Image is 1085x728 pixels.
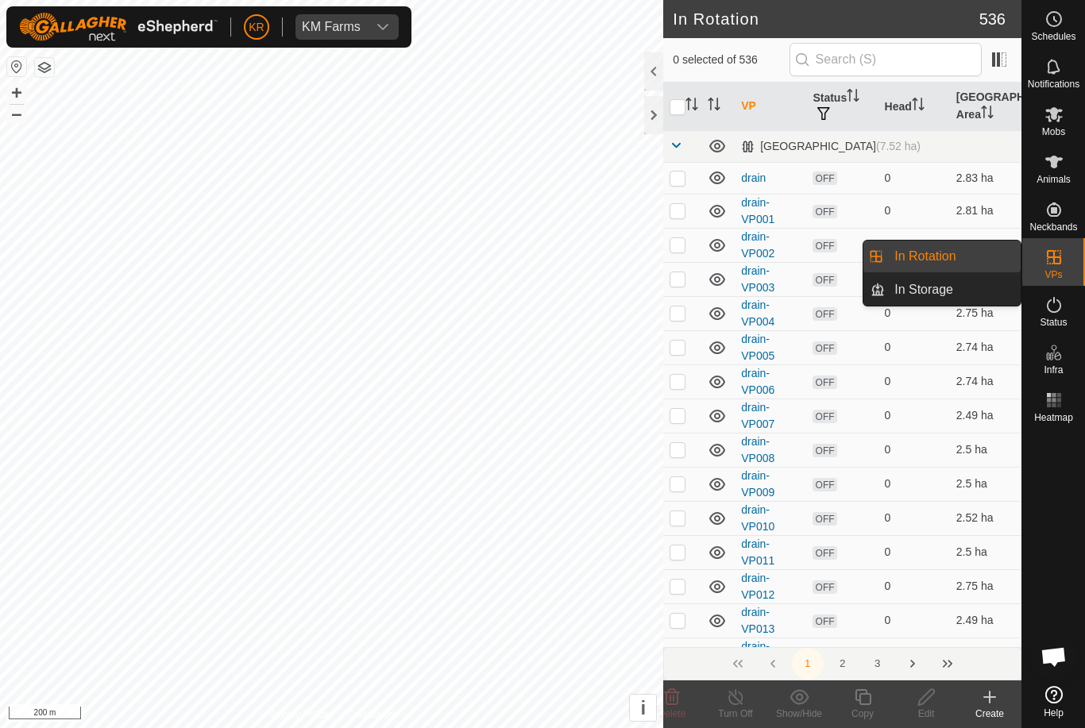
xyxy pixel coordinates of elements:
td: 2.49 ha [950,399,1021,433]
a: drain-VP014 [741,640,774,669]
h2: In Rotation [673,10,979,29]
a: drain-VP011 [741,537,774,567]
td: 2.74 ha [950,228,1021,262]
td: 2.5 ha [950,467,1021,501]
a: drain-VP009 [741,469,774,499]
span: OFF [813,341,836,355]
a: drain-VP013 [741,606,774,635]
button: Map Layers [35,58,54,77]
div: Show/Hide [767,707,831,721]
span: VPs [1044,270,1062,279]
td: 2.52 ha [950,501,1021,535]
a: Help [1022,680,1085,724]
li: In Rotation [863,241,1021,272]
p-sorticon: Activate to sort [685,100,698,113]
p-sorticon: Activate to sort [847,91,859,104]
button: Last Page [932,648,963,680]
button: – [7,104,26,123]
a: drain-VP006 [741,367,774,396]
span: Mobs [1042,127,1065,137]
span: In Rotation [894,247,956,266]
span: OFF [813,205,836,218]
td: 0 [878,194,950,228]
span: OFF [813,273,836,287]
span: KR [249,19,264,36]
td: 2.83 ha [950,162,1021,194]
a: drain-VP012 [741,572,774,601]
p-sorticon: Activate to sort [981,108,994,121]
td: 0 [878,501,950,535]
th: Status [806,83,878,131]
td: 2.75 ha [950,569,1021,603]
a: drain-VP010 [741,503,774,533]
span: OFF [813,239,836,252]
td: 2.74 ha [950,330,1021,364]
span: Heatmap [1034,413,1073,422]
input: Search (S) [790,43,982,76]
span: OFF [813,580,836,594]
td: 2.74 ha [950,364,1021,399]
span: Neckbands [1029,222,1077,232]
a: drain-VP004 [741,299,774,328]
td: 0 [878,569,950,603]
td: 0 [878,399,950,433]
a: drain-VP002 [741,230,774,260]
a: Contact Us [347,707,394,722]
td: 2.5 ha [950,433,1021,467]
li: In Storage [863,274,1021,306]
p-sorticon: Activate to sort [912,100,925,113]
button: + [7,83,26,102]
td: 2.75 ha [950,296,1021,330]
td: 2.52 ha [950,637,1021,672]
button: 2 [827,648,859,680]
span: 0 selected of 536 [673,52,789,68]
a: drain-VP007 [741,401,774,430]
div: dropdown trigger [367,14,399,40]
div: [GEOGRAPHIC_DATA] [741,140,921,153]
th: [GEOGRAPHIC_DATA] Area [950,83,1021,131]
div: Turn Off [704,707,767,721]
span: OFF [813,307,836,321]
a: drain-VP001 [741,196,774,225]
td: 0 [878,467,950,501]
td: 0 [878,296,950,330]
img: Gallagher Logo [19,13,218,41]
td: 0 [878,603,950,637]
a: drain [741,171,766,184]
td: 0 [878,330,950,364]
p-sorticon: Activate to sort [708,100,720,113]
div: Open chat [1030,633,1078,680]
span: OFF [813,478,836,491]
span: KM Farms [295,14,367,40]
td: 2.81 ha [950,194,1021,228]
span: Status [1040,318,1067,327]
div: Copy [831,707,894,721]
th: Head [878,83,950,131]
a: Privacy Policy [269,707,329,722]
div: Create [958,707,1021,721]
span: (7.52 ha) [876,140,921,152]
a: In Storage [885,274,1021,306]
span: In Storage [894,280,953,299]
span: 536 [979,7,1006,31]
td: 0 [878,364,950,399]
span: Schedules [1031,32,1075,41]
a: In Rotation [885,241,1021,272]
div: KM Farms [302,21,361,33]
span: OFF [813,410,836,423]
span: OFF [813,444,836,457]
button: 1 [792,648,824,680]
div: Edit [894,707,958,721]
button: 3 [862,648,894,680]
td: 2.49 ha [950,603,1021,637]
td: 0 [878,433,950,467]
button: Next Page [897,648,929,680]
span: Help [1044,708,1064,718]
span: OFF [813,171,836,185]
a: drain-VP008 [741,435,774,464]
button: i [630,695,656,721]
td: 0 [878,535,950,569]
span: OFF [813,546,836,560]
span: Delete [658,708,686,719]
td: 0 [878,162,950,194]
